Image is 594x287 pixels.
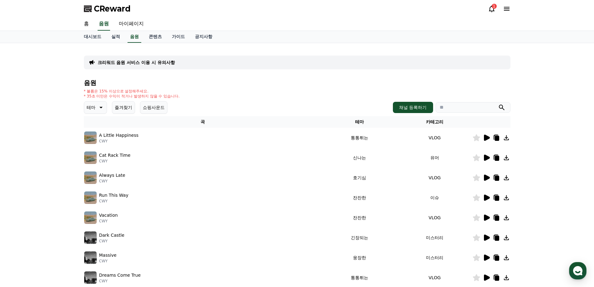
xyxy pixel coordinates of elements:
[167,31,190,43] a: 가이드
[322,168,397,188] td: 호기심
[99,232,124,239] p: Dark Castle
[99,212,118,219] p: Vacation
[99,192,128,199] p: Run This Way
[41,198,80,214] a: 대화
[492,4,497,9] div: 1
[80,198,120,214] a: 설정
[84,79,510,86] h4: 음원
[397,248,472,268] td: 미스터리
[397,116,472,128] th: 카테고리
[84,231,97,244] img: music
[99,219,118,224] p: CWY
[393,102,433,113] button: 채널 등록하기
[84,131,97,144] img: music
[322,188,397,208] td: 잔잔한
[397,148,472,168] td: 유머
[128,31,141,43] a: 음원
[322,128,397,148] td: 통통튀는
[322,248,397,268] td: 웅장한
[144,31,167,43] a: 콘텐츠
[87,103,95,112] p: 테마
[79,31,106,43] a: 대시보드
[114,17,149,31] a: 마이페이지
[397,168,472,188] td: VLOG
[99,272,141,279] p: Dreams Come True
[488,5,495,12] a: 1
[84,271,97,284] img: music
[84,94,180,99] p: * 35초 미만은 수익이 적거나 발생하지 않을 수 있습니다.
[84,4,131,14] a: CReward
[98,59,175,66] a: 크리워드 음원 서비스 이용 시 유의사항
[84,251,97,264] img: music
[106,31,125,43] a: 실적
[397,188,472,208] td: 이슈
[322,148,397,168] td: 신나는
[99,139,139,144] p: CWY
[20,207,23,212] span: 홈
[322,208,397,228] td: 잔잔한
[322,228,397,248] td: 긴장되는
[99,179,125,184] p: CWY
[99,252,117,259] p: Massive
[79,17,94,31] a: 홈
[397,128,472,148] td: VLOG
[2,198,41,214] a: 홈
[99,132,139,139] p: A Little Happiness
[99,279,141,284] p: CWY
[57,208,65,213] span: 대화
[84,151,97,164] img: music
[96,207,104,212] span: 설정
[99,239,124,244] p: CWY
[99,199,128,204] p: CWY
[84,89,180,94] p: * 볼륨은 15% 이상으로 설정해주세요.
[84,211,97,224] img: music
[99,172,125,179] p: Always Late
[84,171,97,184] img: music
[397,208,472,228] td: VLOG
[98,17,110,31] a: 음원
[84,116,322,128] th: 곡
[140,101,167,114] button: 쇼핑사운드
[94,4,131,14] span: CReward
[84,191,97,204] img: music
[190,31,217,43] a: 공지사항
[322,116,397,128] th: 테마
[397,228,472,248] td: 미스터리
[99,152,131,159] p: Cat Rack Time
[99,159,131,164] p: CWY
[84,101,107,114] button: 테마
[112,101,135,114] button: 즐겨찾기
[99,259,117,264] p: CWY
